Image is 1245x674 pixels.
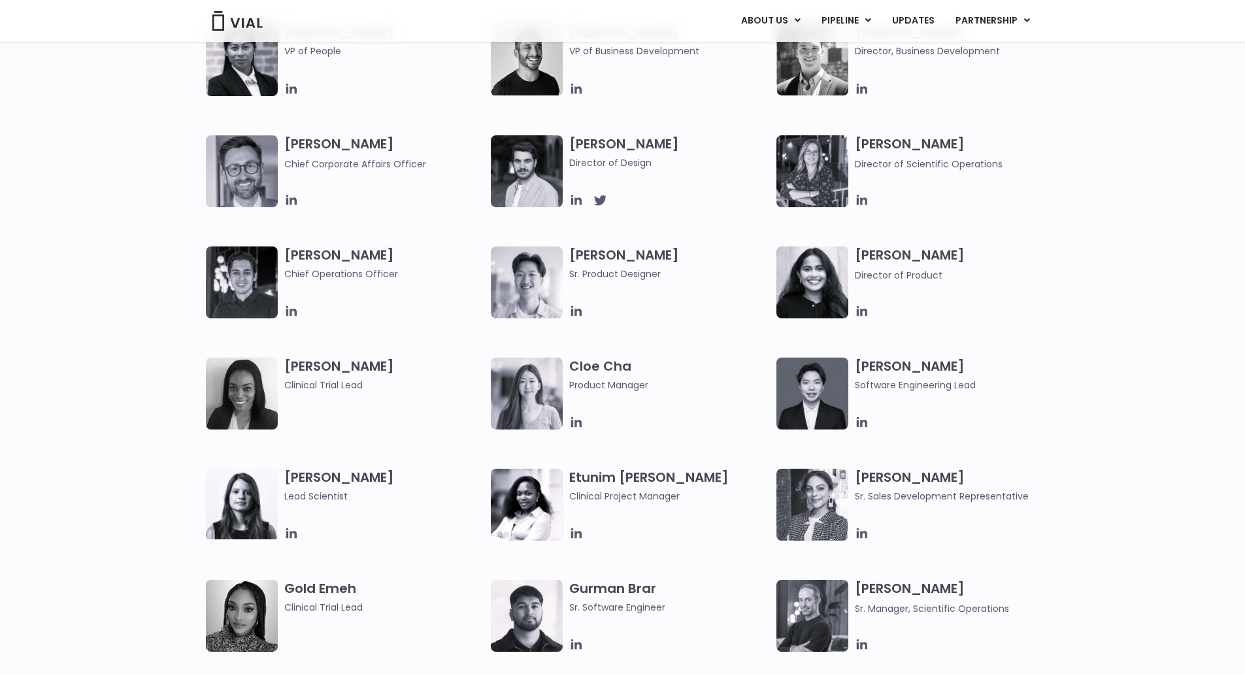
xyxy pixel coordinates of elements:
h3: [PERSON_NAME] [855,469,1055,503]
img: A black and white photo of a woman smiling. [206,358,278,430]
img: Headshot of smiling woman named Elia [206,469,278,539]
h3: [PERSON_NAME] [569,135,770,170]
h3: [PERSON_NAME] [284,246,485,281]
h3: Cloe Cha [569,358,770,392]
img: Catie [206,24,278,96]
h3: [PERSON_NAME] [284,135,485,171]
span: Sr. Sales Development Representative [855,489,1055,503]
img: Headshot of smiling man named Albert [491,135,563,207]
img: Smiling woman named Gabriella [776,469,848,541]
span: Director of Scientific Operations [855,158,1003,171]
h3: [PERSON_NAME] [284,469,485,503]
span: Chief Corporate Affairs Officer [284,158,426,171]
h3: [PERSON_NAME] [569,246,770,281]
h3: Gold Emeh [284,580,485,615]
span: Sr. Software Engineer [569,600,770,615]
span: Clinical Project Manager [569,489,770,503]
img: Image of smiling woman named Etunim [491,469,563,541]
img: Headshot of smiling of man named Gurman [491,580,563,652]
a: ABOUT USMenu Toggle [731,10,810,32]
h3: [PERSON_NAME] [284,24,485,77]
span: Director of Product [855,269,942,282]
span: Clinical Trial Lead [284,600,485,615]
span: Product Manager [569,378,770,392]
span: VP of Business Development [569,44,770,58]
h3: [PERSON_NAME] [855,135,1055,171]
h3: [PERSON_NAME] [284,358,485,392]
a: PIPELINEMenu Toggle [811,10,881,32]
span: Director of Design [569,156,770,170]
img: Headshot of smiling man named Josh [206,246,278,318]
img: A black and white photo of a man smiling. [491,24,563,95]
span: Sr. Product Designer [569,267,770,281]
a: UPDATES [882,10,944,32]
span: VP of People [284,44,485,58]
h3: [PERSON_NAME] [855,580,1055,616]
img: Paolo-M [206,135,278,207]
span: Sr. Manager, Scientific Operations [855,602,1009,615]
img: Headshot of smiling man named Jared [776,580,848,652]
span: Chief Operations Officer [284,267,485,281]
a: PARTNERSHIPMenu Toggle [945,10,1040,32]
span: Software Engineering Lead [855,378,1055,392]
h3: Gurman Brar [569,580,770,615]
img: Vial Logo [211,11,263,31]
img: A black and white photo of a smiling man in a suit at ARVO 2023. [776,24,848,95]
img: Brennan [491,246,563,318]
h3: [PERSON_NAME] [855,358,1055,392]
span: Lead Scientist [284,489,485,503]
h3: Etunim [PERSON_NAME] [569,469,770,503]
img: A woman wearing a leopard print shirt in a black and white photo. [206,580,278,652]
span: Clinical Trial Lead [284,378,485,392]
h3: [PERSON_NAME] [855,246,1055,282]
img: Smiling woman named Dhruba [776,246,848,318]
img: Headshot of smiling woman named Sarah [776,135,848,207]
span: Director, Business Development [855,44,1055,58]
img: Cloe [491,358,563,430]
